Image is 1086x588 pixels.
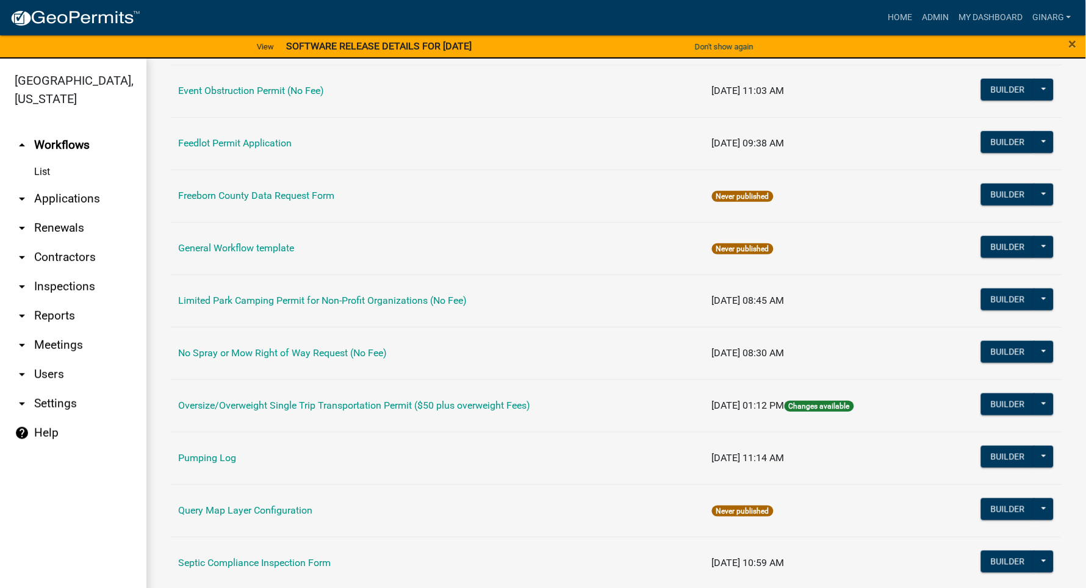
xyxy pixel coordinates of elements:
[712,506,774,517] span: Never published
[178,190,334,201] a: Freeborn County Data Request Form
[1069,35,1077,52] span: ×
[15,309,29,323] i: arrow_drop_down
[712,452,785,464] span: [DATE] 11:14 AM
[712,191,774,202] span: Never published
[981,289,1035,310] button: Builder
[178,400,530,411] a: Oversize/Overweight Single Trip Transportation Permit ($50 plus overweight Fees)
[981,551,1035,573] button: Builder
[712,557,785,568] span: [DATE] 10:59 AM
[712,347,785,359] span: [DATE] 08:30 AM
[981,79,1035,101] button: Builder
[178,85,324,96] a: Event Obstruction Permit (No Fee)
[178,295,467,306] a: Limited Park Camping Permit for Non-Profit Organizations (No Fee)
[954,6,1027,29] a: My Dashboard
[981,184,1035,206] button: Builder
[981,131,1035,153] button: Builder
[178,242,294,254] a: General Workflow template
[178,452,236,464] a: Pumping Log
[883,6,917,29] a: Home
[917,6,954,29] a: Admin
[981,446,1035,468] button: Builder
[15,138,29,152] i: arrow_drop_up
[15,426,29,440] i: help
[15,396,29,411] i: arrow_drop_down
[15,192,29,206] i: arrow_drop_down
[286,40,472,52] strong: SOFTWARE RELEASE DETAILS FOR [DATE]
[178,347,387,359] a: No Spray or Mow Right of Way Request (No Fee)
[712,295,785,306] span: [DATE] 08:45 AM
[712,137,785,149] span: [DATE] 09:38 AM
[15,221,29,235] i: arrow_drop_down
[981,341,1035,363] button: Builder
[712,243,774,254] span: Never published
[15,279,29,294] i: arrow_drop_down
[981,236,1035,258] button: Builder
[178,504,312,516] a: Query Map Layer Configuration
[1069,37,1077,51] button: Close
[15,367,29,382] i: arrow_drop_down
[785,401,854,412] span: Changes available
[178,137,292,149] a: Feedlot Permit Application
[15,250,29,265] i: arrow_drop_down
[712,400,785,411] span: [DATE] 01:12 PM
[178,557,331,568] a: Septic Compliance Inspection Form
[981,498,1035,520] button: Builder
[1027,6,1076,29] a: ginarg
[15,338,29,353] i: arrow_drop_down
[690,37,758,57] button: Don't show again
[252,37,279,57] a: View
[981,393,1035,415] button: Builder
[712,85,785,96] span: [DATE] 11:03 AM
